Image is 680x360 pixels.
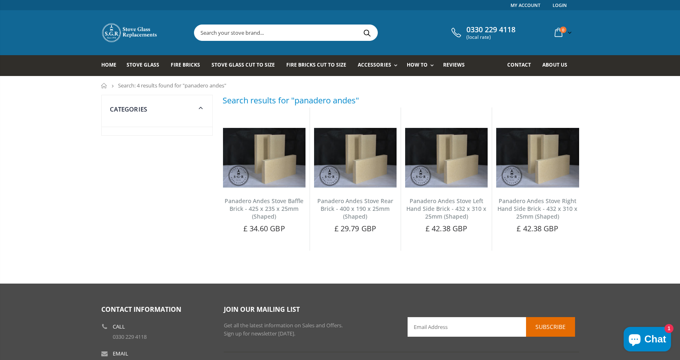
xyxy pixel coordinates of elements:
span: About us [542,61,567,68]
img: Panadero Andes Stove Left Hand Side Brick [405,128,488,188]
a: Stove Glass Cut To Size [212,55,281,76]
p: Get all the latest information on Sales and Offers. Sign up for newsletter [DATE]. [224,322,395,338]
h3: Search results for "panadero andes" [223,95,359,106]
b: Email [113,351,128,356]
span: Fire Bricks Cut To Size [286,61,346,68]
input: Email Address [408,317,575,337]
span: £ 42.38 GBP [426,224,467,233]
a: 0330 229 4118 (local rate) [449,25,515,40]
a: Reviews [443,55,471,76]
a: 0 [551,25,573,40]
a: Home [101,55,123,76]
a: Panadero Andes Stove Left Hand Side Brick - 432 x 310 x 25mm (Shaped) [406,197,486,220]
img: Panadero Andes Stove Rear Brick [314,128,397,188]
button: Subscribe [526,317,575,337]
img: Panadero Andes Stove Baffle Brick [223,128,305,188]
span: Contact [507,61,531,68]
span: Home [101,61,116,68]
b: Call [113,324,125,329]
span: 0330 229 4118 [466,25,515,34]
inbox-online-store-chat: Shopify online store chat [621,327,673,353]
span: Join our mailing list [224,305,300,314]
a: Fire Bricks Cut To Size [286,55,352,76]
span: (local rate) [466,34,515,40]
span: £ 34.60 GBP [243,224,285,233]
a: Home [101,83,107,88]
span: 0 [560,27,566,33]
span: Search: 4 results found for "panadero andes" [118,82,226,89]
span: Reviews [443,61,465,68]
a: Stove Glass [127,55,165,76]
a: Accessories [358,55,401,76]
a: Fire Bricks [171,55,206,76]
span: £ 29.79 GBP [334,224,376,233]
span: Fire Bricks [171,61,200,68]
a: 0330 229 4118 [113,333,147,340]
span: Categories [110,105,147,113]
img: Panadero Andes Stove Right Hand Side Brick [496,128,579,188]
a: How To [407,55,438,76]
span: Accessories [358,61,391,68]
span: Stove Glass [127,61,159,68]
span: Stove Glass Cut To Size [212,61,275,68]
a: Panadero Andes Stove Right Hand Side Brick - 432 x 310 x 25mm (Shaped) [497,197,577,220]
img: Stove Glass Replacement [101,22,158,43]
a: Contact [507,55,537,76]
a: About us [542,55,573,76]
span: £ 42.38 GBP [517,224,558,233]
input: Search your stove brand... [194,25,469,40]
a: Panadero Andes Stove Rear Brick - 400 x 190 x 25mm (Shaped) [317,197,393,220]
span: How To [407,61,428,68]
span: Contact Information [101,305,181,314]
button: Search [358,25,377,40]
a: Panadero Andes Stove Baffle Brick - 425 x 235 x 25mm (Shaped) [225,197,303,220]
